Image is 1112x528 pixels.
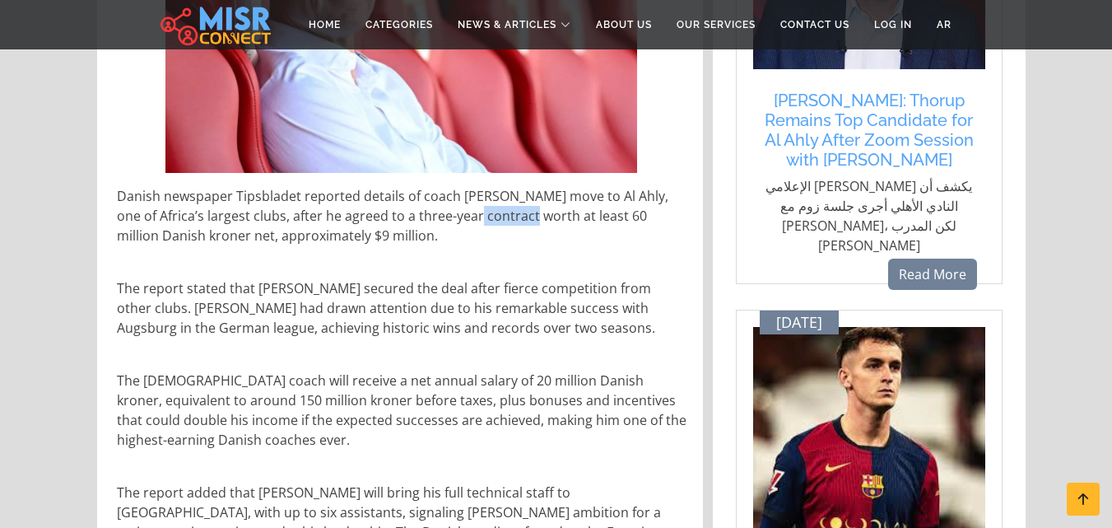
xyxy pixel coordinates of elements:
p: Danish newspaper Tipsbladet reported details of coach [PERSON_NAME] move to Al Ahly, one of Afric... [117,186,686,245]
a: Contact Us [768,9,862,40]
p: الإعلامي [PERSON_NAME] يكشف أن النادي الأهلي أجرى جلسة زوم مع [PERSON_NAME]، لكن المدرب [PERSON_N... [761,176,977,354]
a: Home [296,9,353,40]
a: AR [924,9,964,40]
img: main.misr_connect [161,4,271,45]
a: [PERSON_NAME]: Thorup Remains Top Candidate for Al Ahly After Zoom Session with [PERSON_NAME] [761,91,977,170]
p: The [DEMOGRAPHIC_DATA] coach will receive a net annual salary of 20 million Danish kroner, equiva... [117,371,686,450]
span: News & Articles [458,17,556,32]
a: Log in [862,9,924,40]
a: News & Articles [445,9,584,40]
p: The report stated that [PERSON_NAME] secured the deal after fierce competition from other clubs. ... [117,278,686,338]
a: Read More [888,259,977,290]
a: About Us [584,9,664,40]
a: Our Services [664,9,768,40]
span: [DATE] [776,314,822,332]
a: Categories [353,9,445,40]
